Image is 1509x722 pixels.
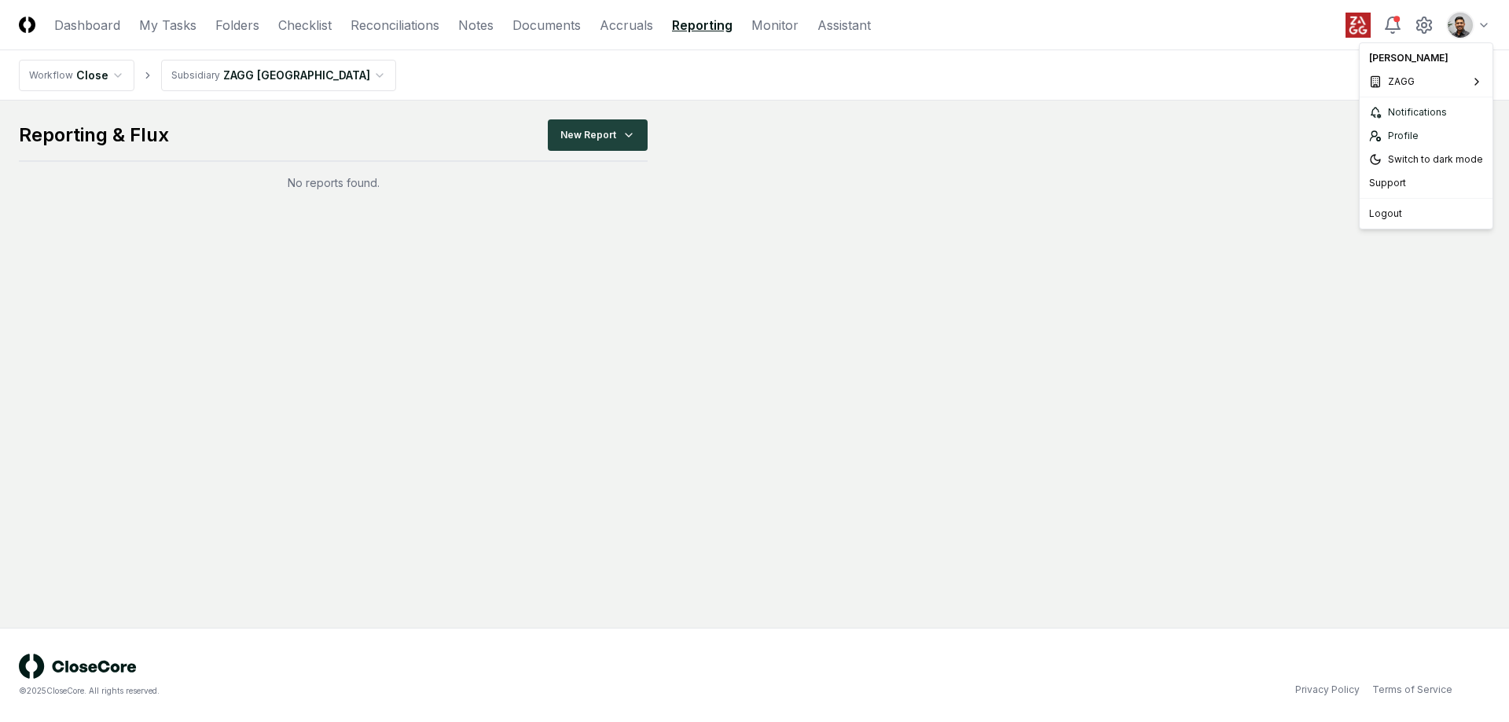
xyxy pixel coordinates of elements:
div: Switch to dark mode [1363,148,1489,171]
div: [PERSON_NAME] [1363,46,1489,70]
a: Notifications [1363,101,1489,124]
div: Logout [1363,202,1489,225]
div: Support [1363,171,1489,195]
a: Profile [1363,124,1489,148]
span: ZAGG [1388,75,1415,89]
